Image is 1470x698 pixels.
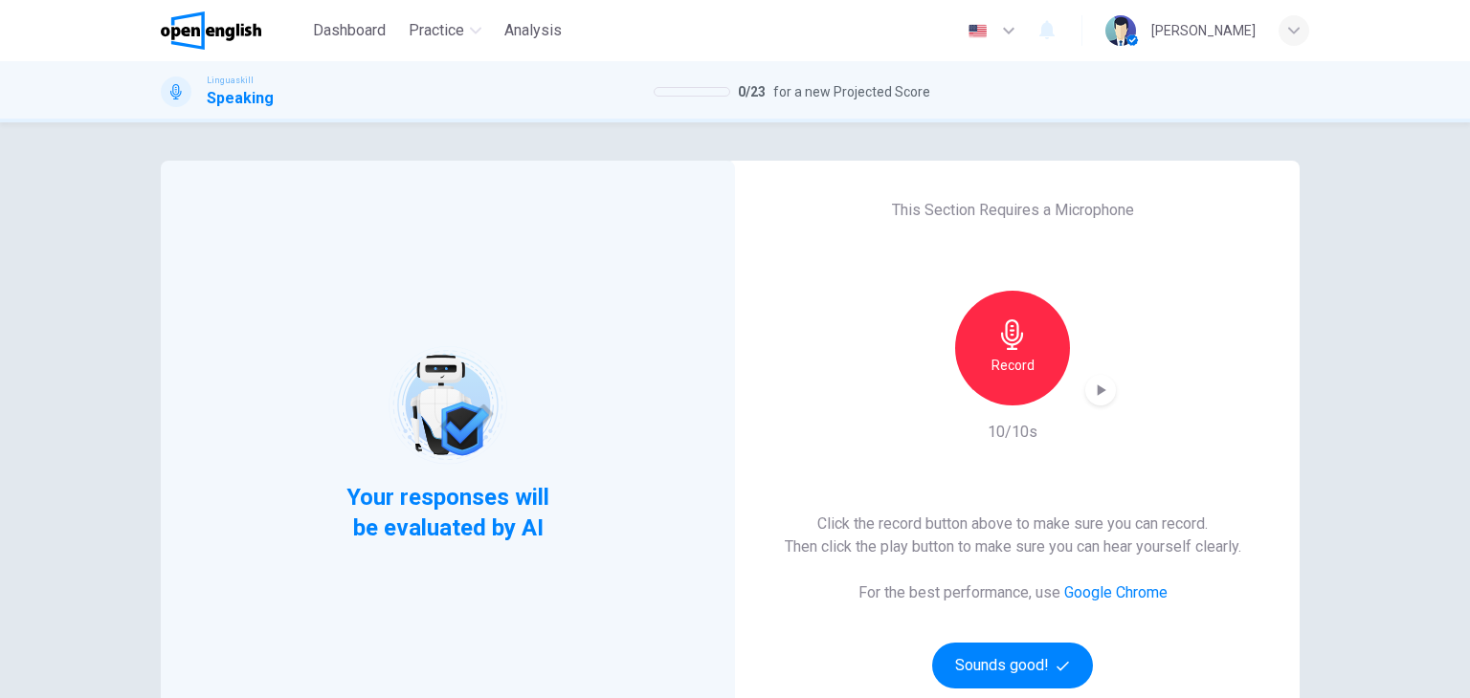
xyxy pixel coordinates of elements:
[313,19,386,42] span: Dashboard
[1105,15,1136,46] img: Profile picture
[892,199,1134,222] h6: This Section Requires a Microphone
[932,643,1093,688] button: Sounds good!
[207,74,254,87] span: Linguaskill
[332,482,565,543] span: Your responses will be evaluated by AI
[738,80,766,103] span: 0 / 23
[988,421,1037,444] h6: 10/10s
[1151,19,1256,42] div: [PERSON_NAME]
[497,13,569,48] button: Analysis
[161,11,305,50] a: OpenEnglish logo
[409,19,464,42] span: Practice
[858,581,1168,604] h6: For the best performance, use
[161,11,261,50] img: OpenEnglish logo
[1064,583,1168,601] a: Google Chrome
[401,13,489,48] button: Practice
[773,80,930,103] span: for a new Projected Score
[387,344,508,466] img: robot icon
[305,13,393,48] button: Dashboard
[955,291,1070,405] button: Record
[966,24,990,38] img: en
[785,513,1241,558] h6: Click the record button above to make sure you can record. Then click the play button to make sur...
[504,19,562,42] span: Analysis
[991,354,1035,377] h6: Record
[207,87,274,110] h1: Speaking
